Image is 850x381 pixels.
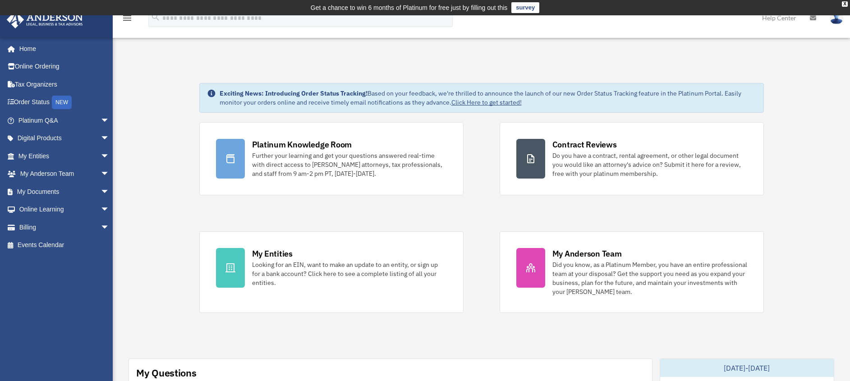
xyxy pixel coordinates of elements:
[220,89,756,107] div: Based on your feedback, we're thrilled to announce the launch of our new Order Status Tracking fe...
[6,183,123,201] a: My Documentsarrow_drop_down
[311,2,508,13] div: Get a chance to win 6 months of Platinum for free just by filling out this
[552,139,617,150] div: Contract Reviews
[199,122,464,195] a: Platinum Knowledge Room Further your learning and get your questions answered real-time with dire...
[500,231,764,313] a: My Anderson Team Did you know, as a Platinum Member, you have an entire professional team at your...
[4,11,86,28] img: Anderson Advisors Platinum Portal
[101,183,119,201] span: arrow_drop_down
[6,40,119,58] a: Home
[830,11,843,24] img: User Pic
[552,248,622,259] div: My Anderson Team
[6,111,123,129] a: Platinum Q&Aarrow_drop_down
[660,359,834,377] div: [DATE]-[DATE]
[6,165,123,183] a: My Anderson Teamarrow_drop_down
[101,165,119,184] span: arrow_drop_down
[6,93,123,112] a: Order StatusNEW
[511,2,539,13] a: survey
[252,151,447,178] div: Further your learning and get your questions answered real-time with direct access to [PERSON_NAM...
[151,12,161,22] i: search
[6,201,123,219] a: Online Learningarrow_drop_down
[252,139,352,150] div: Platinum Knowledge Room
[122,13,133,23] i: menu
[552,151,747,178] div: Do you have a contract, rental agreement, or other legal document you would like an attorney's ad...
[252,260,447,287] div: Looking for an EIN, want to make an update to an entity, or sign up for a bank account? Click her...
[6,58,123,76] a: Online Ordering
[101,129,119,148] span: arrow_drop_down
[6,236,123,254] a: Events Calendar
[101,147,119,165] span: arrow_drop_down
[6,147,123,165] a: My Entitiesarrow_drop_down
[122,16,133,23] a: menu
[199,231,464,313] a: My Entities Looking for an EIN, want to make an update to an entity, or sign up for a bank accoun...
[6,75,123,93] a: Tax Organizers
[136,366,197,380] div: My Questions
[220,89,368,97] strong: Exciting News: Introducing Order Status Tracking!
[101,218,119,237] span: arrow_drop_down
[552,260,747,296] div: Did you know, as a Platinum Member, you have an entire professional team at your disposal? Get th...
[6,129,123,147] a: Digital Productsarrow_drop_down
[101,111,119,130] span: arrow_drop_down
[6,218,123,236] a: Billingarrow_drop_down
[101,201,119,219] span: arrow_drop_down
[842,1,848,7] div: close
[52,96,72,109] div: NEW
[500,122,764,195] a: Contract Reviews Do you have a contract, rental agreement, or other legal document you would like...
[451,98,522,106] a: Click Here to get started!
[252,248,293,259] div: My Entities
